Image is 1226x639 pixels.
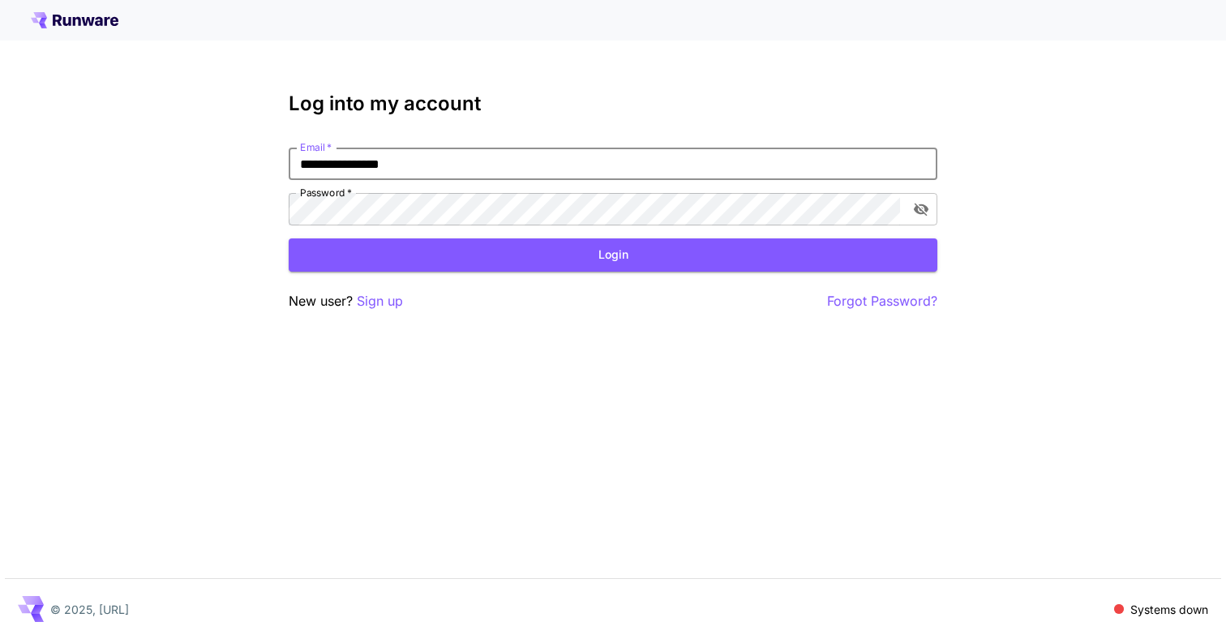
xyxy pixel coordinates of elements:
[300,140,332,154] label: Email
[357,291,403,311] button: Sign up
[827,291,937,311] button: Forgot Password?
[907,195,936,224] button: toggle password visibility
[1130,601,1208,618] p: Systems down
[289,291,403,311] p: New user?
[289,92,937,115] h3: Log into my account
[300,186,352,199] label: Password
[289,238,937,272] button: Login
[50,601,129,618] p: © 2025, [URL]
